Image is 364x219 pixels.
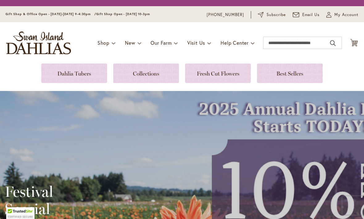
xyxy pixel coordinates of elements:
a: store logo [6,31,71,54]
button: Search [330,38,336,48]
a: [PHONE_NUMBER] [207,12,244,18]
button: My Account [326,12,358,18]
a: Email Us [293,12,320,18]
span: Gift Shop Open - [DATE] 10-3pm [96,12,150,16]
span: Visit Us [187,39,205,46]
span: My Account [334,12,358,18]
span: New [125,39,135,46]
a: Subscribe [258,12,286,18]
span: Gift Shop & Office Open - [DATE]-[DATE] 9-4:30pm / [6,12,96,16]
span: Email Us [302,12,320,18]
span: Shop [97,39,110,46]
span: Our Farm [151,39,172,46]
span: Help Center [221,39,249,46]
span: Subscribe [267,12,286,18]
h2: Festival Special [5,183,165,217]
